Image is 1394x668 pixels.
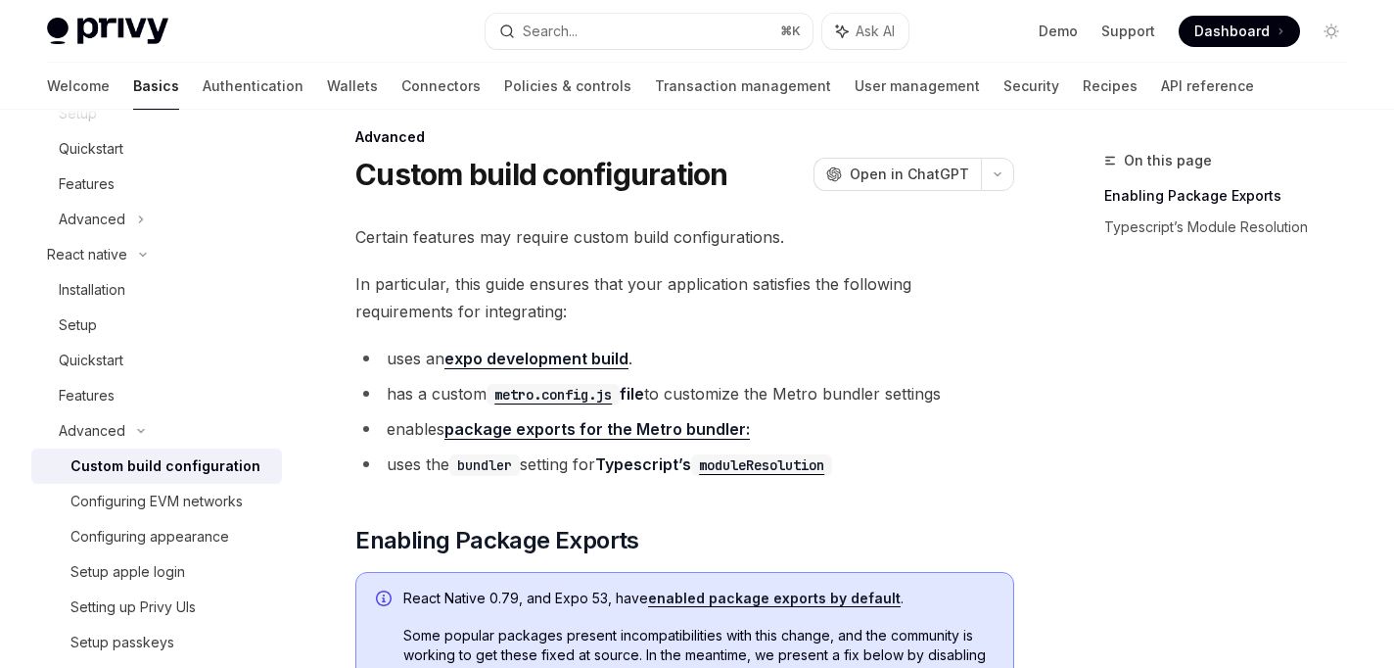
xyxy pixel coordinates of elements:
a: Custom build configuration [31,449,282,484]
a: Typescript’smoduleResolution [595,454,832,474]
li: uses the setting for [355,451,1014,478]
span: On this page [1124,149,1212,172]
button: Open in ChatGPT [813,158,981,191]
a: Configuring EVM networks [31,484,282,519]
div: Custom build configuration [70,454,260,478]
a: Setting up Privy UIs [31,590,282,625]
a: enabled package exports by default [648,590,901,607]
a: Features [31,378,282,413]
a: Configuring appearance [31,519,282,554]
div: React native [47,243,127,266]
a: Policies & controls [504,63,631,110]
div: Installation [59,278,125,302]
a: Demo [1039,22,1078,41]
a: Setup [31,308,282,343]
img: light logo [47,18,168,45]
a: Wallets [327,63,378,110]
div: Advanced [59,208,125,231]
li: uses an . [355,345,1014,372]
a: Transaction management [655,63,831,110]
span: Ask AI [856,22,895,41]
span: Enabling Package Exports [355,525,639,556]
a: Features [31,167,282,202]
span: ⌘ K [780,24,801,39]
div: Quickstart [59,137,123,161]
a: Quickstart [31,131,282,167]
div: Advanced [355,127,1014,147]
a: Setup apple login [31,554,282,590]
a: Setup passkeys [31,625,282,660]
code: bundler [449,454,520,476]
a: Security [1003,63,1059,110]
div: Search... [523,20,578,43]
div: Setting up Privy UIs [70,596,196,619]
div: Advanced [59,419,125,443]
a: Recipes [1083,63,1138,110]
a: Connectors [401,63,481,110]
a: Welcome [47,63,110,110]
li: enables [355,415,1014,443]
a: Basics [133,63,179,110]
button: Toggle dark mode [1316,16,1347,47]
button: Search...⌘K [486,14,813,49]
div: Configuring EVM networks [70,490,243,513]
a: Typescript’s Module Resolution [1104,212,1363,243]
a: Quickstart [31,343,282,378]
div: Quickstart [59,349,123,372]
li: has a custom to customize the Metro bundler settings [355,380,1014,407]
div: Features [59,172,115,196]
a: User management [855,63,980,110]
a: package exports for the Metro bundler: [444,419,750,440]
div: Features [59,384,115,407]
span: Certain features may require custom build configurations. [355,223,1014,251]
button: Ask AI [822,14,908,49]
span: In particular, this guide ensures that your application satisfies the following requirements for ... [355,270,1014,325]
div: Setup apple login [70,560,185,584]
span: Open in ChatGPT [850,165,969,184]
span: Dashboard [1194,22,1270,41]
code: moduleResolution [691,454,832,476]
div: Setup passkeys [70,631,174,654]
h1: Custom build configuration [355,157,728,192]
a: API reference [1161,63,1254,110]
svg: Info [376,591,395,610]
a: expo development build [444,349,628,369]
div: Configuring appearance [70,525,229,549]
code: metro.config.js [487,384,620,406]
div: Setup [59,313,97,337]
a: Enabling Package Exports [1104,180,1363,212]
span: React Native 0.79, and Expo 53, have . [403,589,994,608]
a: Support [1101,22,1155,41]
a: Installation [31,272,282,308]
a: metro.config.jsfile [487,384,644,404]
a: Dashboard [1179,16,1300,47]
a: Authentication [203,63,303,110]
